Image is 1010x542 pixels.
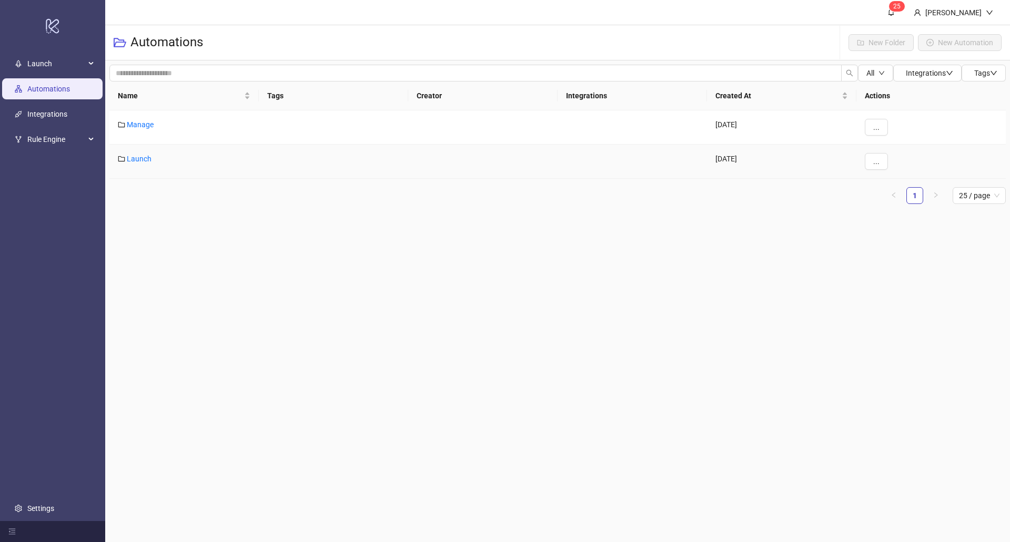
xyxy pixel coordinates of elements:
[866,69,874,77] span: All
[897,3,901,10] span: 5
[962,65,1006,81] button: Tagsdown
[849,34,914,51] button: New Folder
[990,69,997,77] span: down
[927,187,944,204] button: right
[558,81,707,110] th: Integrations
[865,153,888,170] button: ...
[893,65,962,81] button: Integrationsdown
[27,110,67,118] a: Integrations
[707,110,856,145] div: [DATE]
[118,155,125,162] span: folder
[259,81,408,110] th: Tags
[933,192,939,198] span: right
[8,528,16,535] span: menu-fold
[858,65,893,81] button: Alldown
[130,34,203,51] h3: Automations
[974,69,997,77] span: Tags
[893,3,897,10] span: 2
[986,9,993,16] span: down
[707,81,856,110] th: Created At
[914,9,921,16] span: user
[15,60,22,67] span: rocket
[878,70,885,76] span: down
[114,36,126,49] span: folder-open
[906,187,923,204] li: 1
[707,145,856,179] div: [DATE]
[846,69,853,77] span: search
[856,81,1006,110] th: Actions
[921,7,986,18] div: [PERSON_NAME]
[118,90,242,101] span: Name
[27,129,85,150] span: Rule Engine
[865,119,888,136] button: ...
[907,188,923,203] a: 1
[918,34,1002,51] button: New Automation
[109,81,259,110] th: Name
[959,188,999,203] span: 25 / page
[873,157,880,166] span: ...
[946,69,953,77] span: down
[15,136,22,143] span: fork
[891,192,897,198] span: left
[118,121,125,128] span: folder
[27,504,54,513] a: Settings
[887,8,895,16] span: bell
[408,81,558,110] th: Creator
[953,187,1006,204] div: Page Size
[127,155,151,163] a: Launch
[27,53,85,74] span: Launch
[885,187,902,204] li: Previous Page
[885,187,902,204] button: left
[889,1,905,12] sup: 25
[127,120,154,129] a: Manage
[873,123,880,131] span: ...
[906,69,953,77] span: Integrations
[27,85,70,93] a: Automations
[715,90,840,101] span: Created At
[927,187,944,204] li: Next Page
